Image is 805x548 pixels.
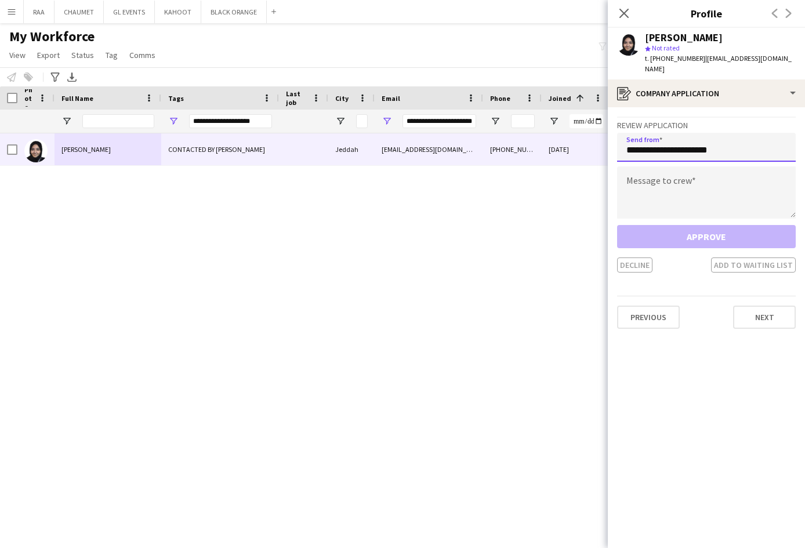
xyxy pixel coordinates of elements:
span: Joined [549,94,571,103]
a: Status [67,48,99,63]
a: Comms [125,48,160,63]
span: Full Name [61,94,93,103]
div: Jeddah [328,133,375,165]
div: [DATE] [542,133,610,165]
span: Last job [286,89,307,107]
button: Open Filter Menu [382,116,392,126]
div: [PHONE_NUMBER] [483,133,542,165]
button: Next [733,306,796,329]
button: BLACK ORANGE [201,1,267,23]
button: Open Filter Menu [168,116,179,126]
button: Open Filter Menu [61,116,72,126]
span: View [9,50,26,60]
input: Full Name Filter Input [82,114,154,128]
app-action-btn: Export XLSX [65,70,79,84]
div: [EMAIL_ADDRESS][DOMAIN_NAME] [375,133,483,165]
span: My Workforce [9,28,95,45]
span: Photo [24,85,34,111]
app-action-btn: Advanced filters [48,70,62,84]
span: Status [71,50,94,60]
button: Open Filter Menu [549,116,559,126]
button: Open Filter Menu [490,116,501,126]
span: Not rated [652,43,680,52]
h3: Profile [608,6,805,21]
span: Tags [168,94,184,103]
button: KAHOOT [155,1,201,23]
div: CONTACTED BY [PERSON_NAME] [161,133,279,165]
button: Previous [617,306,680,329]
span: Email [382,94,400,103]
span: City [335,94,349,103]
span: Export [37,50,60,60]
input: Email Filter Input [402,114,476,128]
span: [PERSON_NAME] [61,145,111,154]
button: CHAUMET [55,1,104,23]
a: Export [32,48,64,63]
span: Comms [129,50,155,60]
h3: Review Application [617,120,796,130]
span: Phone [490,94,510,103]
button: RAA [24,1,55,23]
input: Phone Filter Input [511,114,535,128]
div: [PERSON_NAME] [645,32,723,43]
a: View [5,48,30,63]
a: Tag [101,48,122,63]
span: Tag [106,50,118,60]
img: May Redwan [24,139,48,162]
span: | [EMAIL_ADDRESS][DOMAIN_NAME] [645,54,792,73]
div: Company application [608,79,805,107]
input: City Filter Input [356,114,368,128]
button: Open Filter Menu [335,116,346,126]
button: GL EVENTS [104,1,155,23]
input: Joined Filter Input [570,114,603,128]
span: t. [PHONE_NUMBER] [645,54,705,63]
